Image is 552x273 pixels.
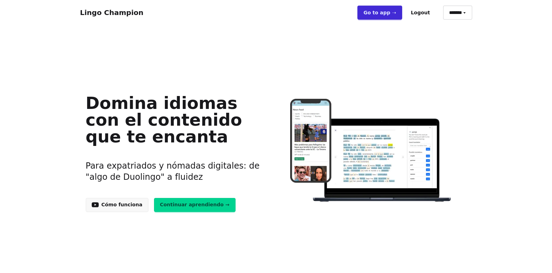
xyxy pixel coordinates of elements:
a: Go to app ➝ [357,6,402,20]
a: Cómo funciona [86,198,148,212]
button: Logout [405,6,436,20]
img: Aprende idiomas en línea [276,99,466,203]
h1: Domina idiomas con el contenido que te encanta [86,95,265,145]
a: Lingo Champion [80,8,144,17]
h3: Para expatriados y nómadas digitales: de "algo de Duolingo" a fluidez [86,152,265,191]
a: Continuar aprendiendo → [154,198,236,212]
